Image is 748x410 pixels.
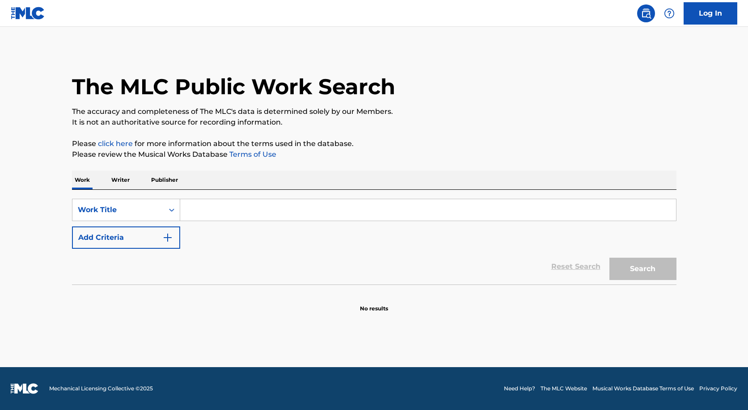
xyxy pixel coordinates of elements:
[684,2,737,25] a: Log In
[699,385,737,393] a: Privacy Policy
[109,171,132,189] p: Writer
[98,139,133,148] a: click here
[72,171,93,189] p: Work
[72,199,676,284] form: Search Form
[72,149,676,160] p: Please review the Musical Works Database
[72,226,180,249] button: Add Criteria
[660,4,678,22] div: Help
[72,117,676,128] p: It is not an authoritative source for recording information.
[72,73,395,100] h1: The MLC Public Work Search
[162,232,173,243] img: 9d2ae6d4665cec9f34b9.svg
[637,4,655,22] a: Public Search
[78,205,158,215] div: Work Title
[72,138,676,149] p: Please for more information about the terms used in the database.
[228,150,276,159] a: Terms of Use
[703,367,748,410] iframe: Chat Widget
[504,385,535,393] a: Need Help?
[664,8,675,19] img: help
[72,106,676,117] p: The accuracy and completeness of The MLC's data is determined solely by our Members.
[641,8,651,19] img: search
[49,385,153,393] span: Mechanical Licensing Collective © 2025
[541,385,587,393] a: The MLC Website
[11,383,38,394] img: logo
[360,294,388,313] p: No results
[148,171,181,189] p: Publisher
[592,385,694,393] a: Musical Works Database Terms of Use
[11,7,45,20] img: MLC Logo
